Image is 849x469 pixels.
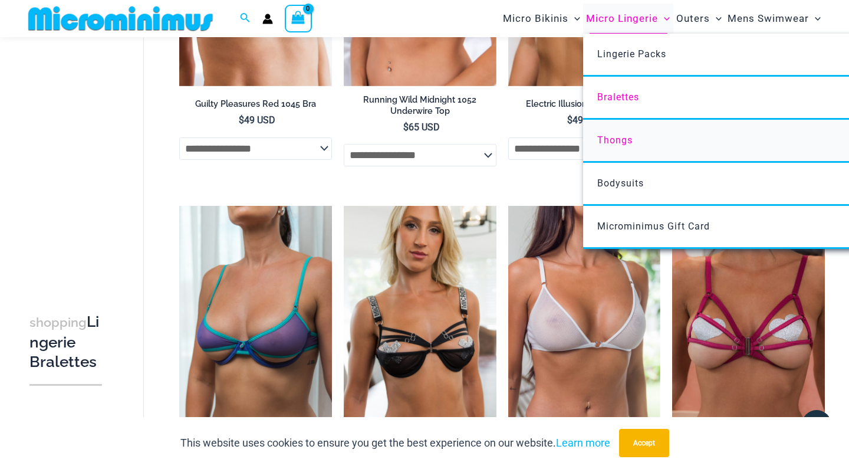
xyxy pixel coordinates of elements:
h2: Running Wild Midnight 1052 Underwire Top [344,94,496,116]
span: Thongs [597,135,633,146]
a: Micro BikinisMenu ToggleMenu Toggle [500,4,583,34]
span: $ [567,114,572,126]
span: Bodysuits [597,178,644,189]
span: Outers [676,4,710,34]
button: Accept [619,429,669,457]
h3: Lingerie Bralettes [29,312,102,372]
a: Dangers Kiss Violet Seas 1060 Bra 01Dangers Kiss Violet Seas 1060 Bra 611 Micro 04Dangers Kiss Vi... [179,206,332,435]
img: MM SHOP LOGO FLAT [24,5,218,32]
img: Invitation to Temptation Midnight 1037 Bra 01 [344,206,496,435]
span: Bralettes [597,91,639,103]
a: Guilty Pleasures Red 1045 Bra [179,99,332,114]
span: shopping [29,315,87,330]
a: Mens SwimwearMenu ToggleMenu Toggle [725,4,824,34]
span: Menu Toggle [568,4,580,34]
a: View Shopping Cart, empty [285,5,312,32]
span: Micro Lingerie [586,4,658,34]
img: Guilty Pleasures White 1045 Bra 01 [508,206,661,435]
p: This website uses cookies to ensure you get the best experience on our website. [180,434,610,452]
span: Mens Swimwear [728,4,809,34]
bdi: 49 USD [239,114,275,126]
a: Learn more [556,437,610,449]
a: Running Wild Midnight 1052 Underwire Top [344,94,496,121]
img: Sweetest Obsession Cherry 1129 Bra 01 [672,206,825,435]
bdi: 49 USD [567,114,604,126]
a: Search icon link [240,11,251,26]
span: $ [239,114,244,126]
a: Electric Illusion Noir 1521 Bra [508,99,661,114]
span: Microminimus Gift Card [597,221,710,232]
h2: Electric Illusion Noir 1521 Bra [508,99,661,110]
nav: Site Navigation [498,2,825,35]
bdi: 65 USD [403,122,440,133]
h2: Guilty Pleasures Red 1045 Bra [179,99,332,110]
span: $ [403,122,409,133]
span: Menu Toggle [809,4,821,34]
span: Menu Toggle [658,4,670,34]
a: OutersMenu ToggleMenu Toggle [673,4,725,34]
img: Dangers Kiss Violet Seas 1060 Bra 01 [179,206,332,435]
a: Guilty Pleasures White 1045 Bra 01Guilty Pleasures White 1045 Bra 02Guilty Pleasures White 1045 B... [508,206,661,435]
iframe: TrustedSite Certified [29,40,136,276]
span: Lingerie Packs [597,48,666,60]
span: Micro Bikinis [503,4,568,34]
a: Micro LingerieMenu ToggleMenu Toggle [583,4,673,34]
a: Sweetest Obsession Cherry 1129 Bra 01Sweetest Obsession Cherry 1129 Bra 6119 Bottom 1939 05Sweete... [672,206,825,435]
a: Invitation to Temptation Midnight 1037 Bra 01Invitation to Temptation Midnight 1037 Bra 02Invitat... [344,206,496,435]
span: Menu Toggle [710,4,722,34]
a: Account icon link [262,14,273,24]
